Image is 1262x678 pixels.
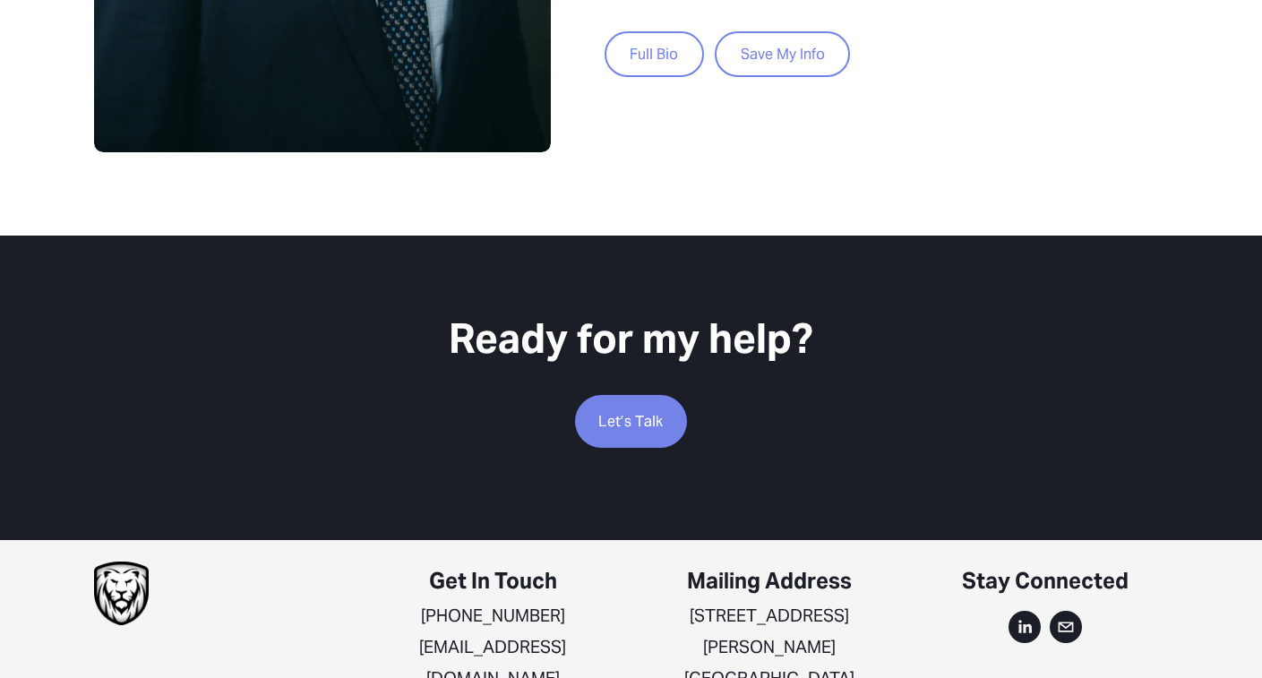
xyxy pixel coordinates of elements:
[1009,611,1041,643] a: LinkedIn
[94,313,1169,365] h2: Ready for my help?
[962,567,1129,595] strong: Stay Connected
[687,567,852,595] strong: Mailing Address
[605,31,704,77] a: Full Bio
[429,567,557,595] strong: Get In Touch
[421,600,565,631] a: [PHONE_NUMBER]
[575,395,688,448] a: Let’s Talk
[715,31,850,77] a: Save My Info
[1050,611,1082,643] a: info@moyerslawfirm.com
